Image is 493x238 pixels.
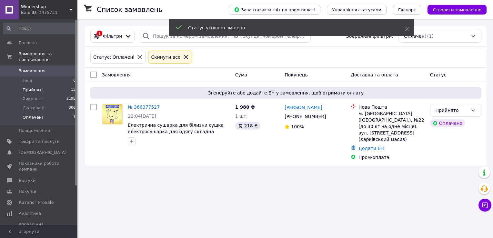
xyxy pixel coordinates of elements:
[285,72,307,77] span: Покупець
[3,23,76,34] input: Пошук
[102,104,122,124] img: Фото товару
[19,51,77,63] span: Замовлення та повідомлення
[358,154,425,161] div: Пром-оплата
[404,33,426,39] span: Оплачені
[188,25,389,31] div: Статус успішно змінено
[66,96,75,102] span: 2198
[235,122,260,130] div: 218 ₴
[19,128,50,134] span: Повідомлення
[19,139,60,144] span: Товари та послуги
[430,119,465,127] div: Оплачено
[21,10,77,15] div: Ваш ID: 3475731
[128,104,160,110] a: № 366377527
[358,110,425,143] div: м. [GEOGRAPHIC_DATA] ([GEOGRAPHIC_DATA].), №22 (до 30 кг на одне місце): вул. [STREET_ADDRESS] (Х...
[128,123,224,147] a: Електрична сушарка для білизни сушка електросушарка для одягу складна підлогова посилена HPI до 6...
[19,211,41,216] span: Аналітика
[19,161,60,172] span: Показники роботи компанії
[398,7,416,12] span: Експорт
[358,146,384,151] a: Додати ЕН
[235,72,247,77] span: Cума
[235,114,248,119] span: 1 шт.
[332,7,381,12] span: Управління статусами
[97,6,162,14] h1: Список замовлень
[19,189,36,194] span: Покупці
[102,104,123,124] a: Фото товару
[23,105,45,111] span: Скасовані
[93,90,479,96] span: Згенеруйте або додайте ЕН у замовлення, щоб отримати оплату
[427,34,434,39] span: (1)
[23,78,32,84] span: Нові
[23,87,43,93] span: Прийняті
[291,124,304,129] span: 100%
[73,114,75,120] span: 1
[428,5,487,15] button: Створити замовлення
[71,87,75,93] span: 15
[285,104,322,111] a: [PERSON_NAME]
[351,72,398,77] span: Доставка та оплата
[21,4,69,10] span: Winnershop
[19,222,60,233] span: Управління сайтом
[19,68,45,74] span: Замовлення
[19,150,66,155] span: [DEMOGRAPHIC_DATA]
[478,199,491,212] button: Чат з покупцем
[430,72,447,77] span: Статус
[327,5,387,15] button: Управління статусами
[393,5,421,15] button: Експорт
[421,7,487,12] a: Створити замовлення
[128,114,156,119] span: 22:04[DATE]
[358,104,425,110] div: Нова Пошта
[433,7,481,12] span: Створити замовлення
[150,54,182,61] div: Cкинути все
[436,107,468,114] div: Прийнято
[92,54,136,61] div: Статус: Оплачені
[23,96,43,102] span: Виконані
[19,40,37,46] span: Головна
[19,200,54,205] span: Каталог ProSale
[102,72,131,77] span: Замовлення
[73,78,75,84] span: 0
[103,33,122,39] span: Фільтри
[19,178,35,183] span: Відгуки
[229,5,320,15] button: Завантажити звіт по пром-оплаті
[234,7,315,13] span: Завантажити звіт по пром-оплаті
[23,114,43,120] span: Оплачені
[235,104,255,110] span: 1 980 ₴
[283,112,327,121] div: [PHONE_NUMBER]
[69,105,75,111] span: 306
